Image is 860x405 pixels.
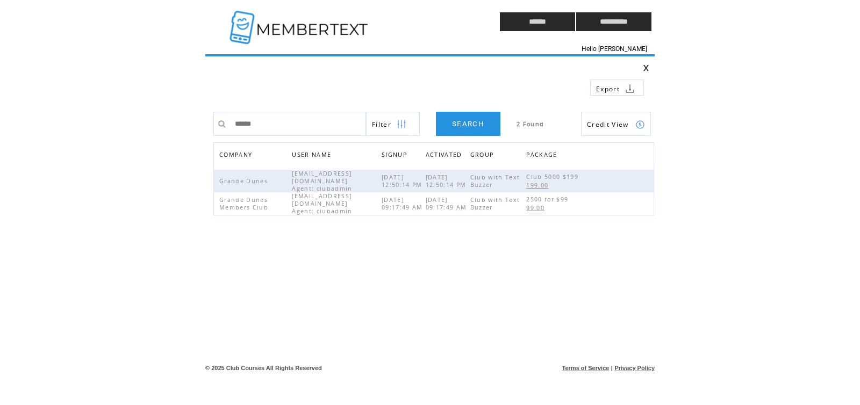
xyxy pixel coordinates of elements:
[372,120,391,129] span: Show filters
[470,173,520,189] span: Club with Text Buzzer
[382,196,426,211] span: [DATE] 09:17:49 AM
[614,365,655,371] a: Privacy Policy
[526,173,581,180] span: Club 5000 $199
[526,204,547,212] span: 99.00
[625,84,635,93] img: download.png
[470,148,499,164] a: GROUP
[397,112,406,136] img: filters.png
[382,148,410,164] span: SIGNUP
[526,203,550,212] a: 99.00
[292,192,355,215] span: [EMAIL_ADDRESS][DOMAIN_NAME] Agent: clubadmin
[635,120,645,129] img: credits.png
[219,196,271,211] span: Grande Dunes Members Club
[219,148,255,164] span: COMPANY
[382,173,425,189] span: [DATE] 12:50:14 PM
[366,112,420,136] a: Filter
[526,148,560,164] span: PACKAGE
[382,151,410,157] a: SIGNUP
[219,151,255,157] a: COMPANY
[526,182,551,189] span: 199.00
[596,84,620,93] span: Export to csv file
[582,45,647,53] span: Hello [PERSON_NAME]
[526,196,571,203] span: 2500 for $99
[219,177,270,185] span: Grande Dunes
[517,120,544,128] span: 2 Found
[426,148,465,164] span: ACTIVATED
[611,365,613,371] span: |
[426,148,468,164] a: ACTIVATED
[426,196,470,211] span: [DATE] 09:17:49 AM
[581,112,651,136] a: Credit View
[526,148,562,164] a: PACKAGE
[470,148,497,164] span: GROUP
[562,365,610,371] a: Terms of Service
[590,79,644,96] a: Export
[292,170,355,192] span: [EMAIL_ADDRESS][DOMAIN_NAME] Agent: clubadmin
[436,112,500,136] a: SEARCH
[292,148,334,164] span: USER NAME
[470,196,520,211] span: Club with Text Buzzer
[292,151,334,157] a: USER NAME
[205,365,322,371] span: © 2025 Club Courses All Rights Reserved
[526,180,554,190] a: 199.00
[426,173,469,189] span: [DATE] 12:50:14 PM
[587,120,629,129] span: Show Credits View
